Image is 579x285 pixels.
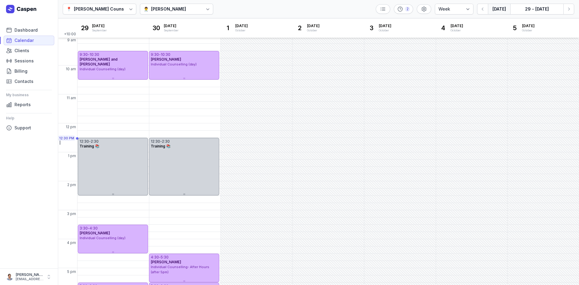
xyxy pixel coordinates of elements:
[92,28,107,33] div: September
[307,28,320,33] div: October
[235,24,248,28] span: [DATE]
[235,28,248,33] div: October
[379,24,391,28] span: [DATE]
[66,125,76,129] span: 12 pm
[80,57,118,66] span: [PERSON_NAME] and [PERSON_NAME]
[88,226,90,231] div: -
[80,67,125,71] span: Individual Counselling (day)
[67,38,76,43] span: 9 am
[88,52,90,57] div: -
[159,52,161,57] div: -
[144,5,149,13] div: 👨‍⚕️
[67,240,76,245] span: 4 pm
[6,113,52,123] div: Help
[307,24,320,28] span: [DATE]
[151,57,181,62] span: [PERSON_NAME]
[14,57,34,65] span: Sessions
[522,24,535,28] span: [DATE]
[151,52,159,57] div: 9:30
[91,139,99,144] div: 2:30
[151,62,197,66] span: Individual Counselling (day)
[510,23,520,33] div: 5
[151,260,181,264] span: [PERSON_NAME]
[66,67,76,71] span: 10 am
[488,4,510,14] button: [DATE]
[16,277,43,281] div: [EMAIL_ADDRESS][DOMAIN_NAME]
[67,211,76,216] span: 3 pm
[151,144,171,148] span: Training 📚
[14,78,33,85] span: Contacts
[162,139,170,144] div: 2:30
[68,154,76,158] span: 1 pm
[151,265,209,274] span: Individual Counselling- After Hours (after 5pm)
[151,5,186,13] div: [PERSON_NAME]
[80,144,100,148] span: Training 📚
[14,101,31,108] span: Reports
[67,182,76,187] span: 2 pm
[14,47,29,54] span: Clients
[67,269,76,274] span: 5 pm
[90,52,99,57] div: 10:30
[14,37,34,44] span: Calendar
[80,52,88,57] div: 9:30
[438,23,448,33] div: 4
[152,23,161,33] div: 30
[14,68,27,75] span: Billing
[451,24,463,28] span: [DATE]
[90,226,98,231] div: 4:30
[160,139,162,144] div: -
[80,23,90,33] div: 29
[80,139,89,144] div: 12:30
[80,226,88,231] div: 3:30
[14,27,38,34] span: Dashboard
[510,4,563,14] button: 29 - [DATE]
[89,139,91,144] div: -
[151,255,159,260] div: 4:30
[6,90,52,100] div: My business
[451,28,463,33] div: October
[80,231,110,235] span: [PERSON_NAME]
[367,23,376,33] div: 3
[16,272,43,277] div: [PERSON_NAME]
[66,5,71,13] div: 📍
[522,28,535,33] div: October
[67,96,76,100] span: 11 am
[14,124,31,131] span: Support
[379,28,391,33] div: October
[161,255,169,260] div: 5:30
[92,24,107,28] span: [DATE]
[151,139,160,144] div: 12:30
[159,255,161,260] div: -
[405,7,410,11] div: 2
[80,236,125,240] span: Individual Counselling (day)
[223,23,233,33] div: 1
[6,273,13,280] img: User profile image
[64,32,77,38] span: +10:00
[74,5,136,13] div: [PERSON_NAME] Counselling
[164,24,179,28] span: [DATE]
[164,28,179,33] div: September
[161,52,170,57] div: 10:30
[295,23,305,33] div: 2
